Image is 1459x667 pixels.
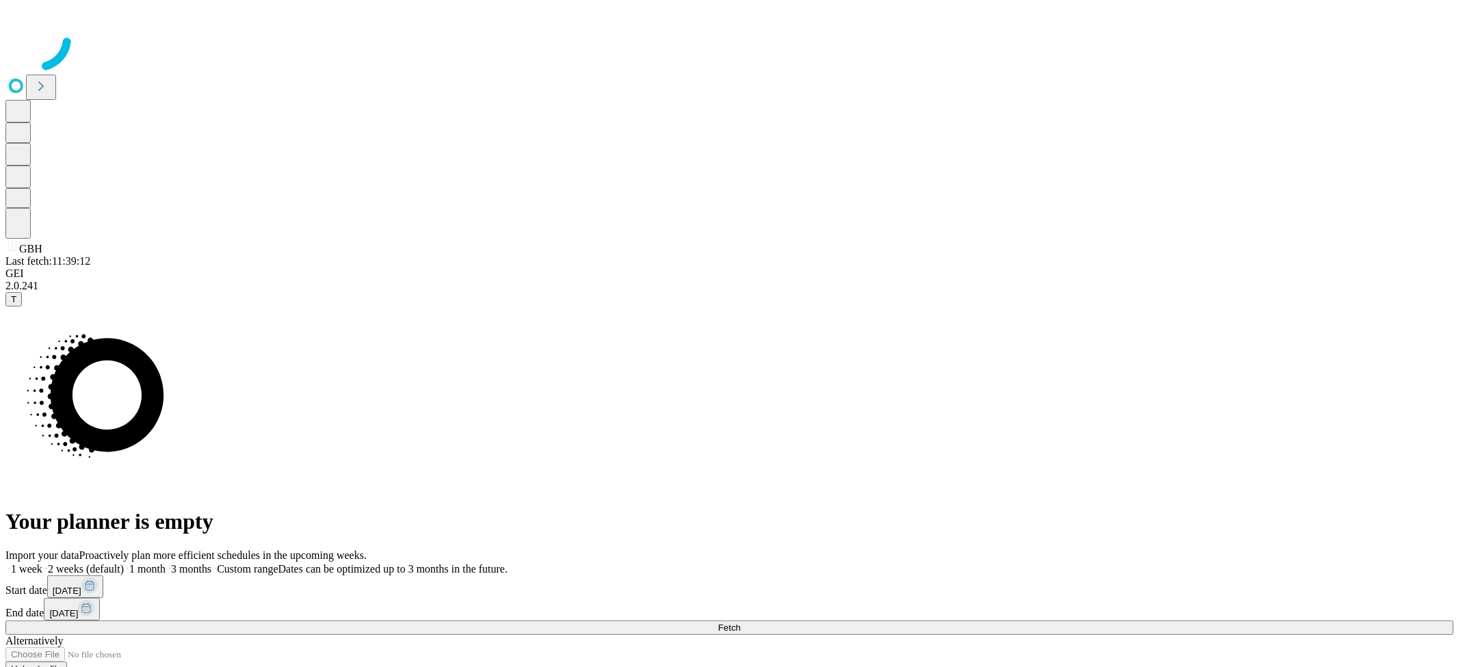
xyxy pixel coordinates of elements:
span: [DATE] [49,608,78,618]
span: T [11,294,16,304]
div: 2.0.241 [5,280,1454,292]
div: Start date [5,575,1454,598]
button: [DATE] [44,598,100,620]
span: [DATE] [53,586,81,596]
span: Proactively plan more efficient schedules in the upcoming weeks. [79,549,367,561]
button: T [5,292,22,306]
span: GBH [19,243,42,254]
span: 1 month [129,563,166,575]
span: 2 weeks (default) [48,563,124,575]
div: GEI [5,267,1454,280]
h1: Your planner is empty [5,509,1454,534]
span: Alternatively [5,635,63,646]
button: [DATE] [47,575,103,598]
span: Last fetch: 11:39:12 [5,255,90,267]
span: 3 months [171,563,211,575]
span: 1 week [11,563,42,575]
span: Import your data [5,549,79,561]
span: Dates can be optimized up to 3 months in the future. [278,563,508,575]
span: Fetch [718,623,741,633]
span: Custom range [217,563,278,575]
button: Fetch [5,620,1454,635]
div: End date [5,598,1454,620]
